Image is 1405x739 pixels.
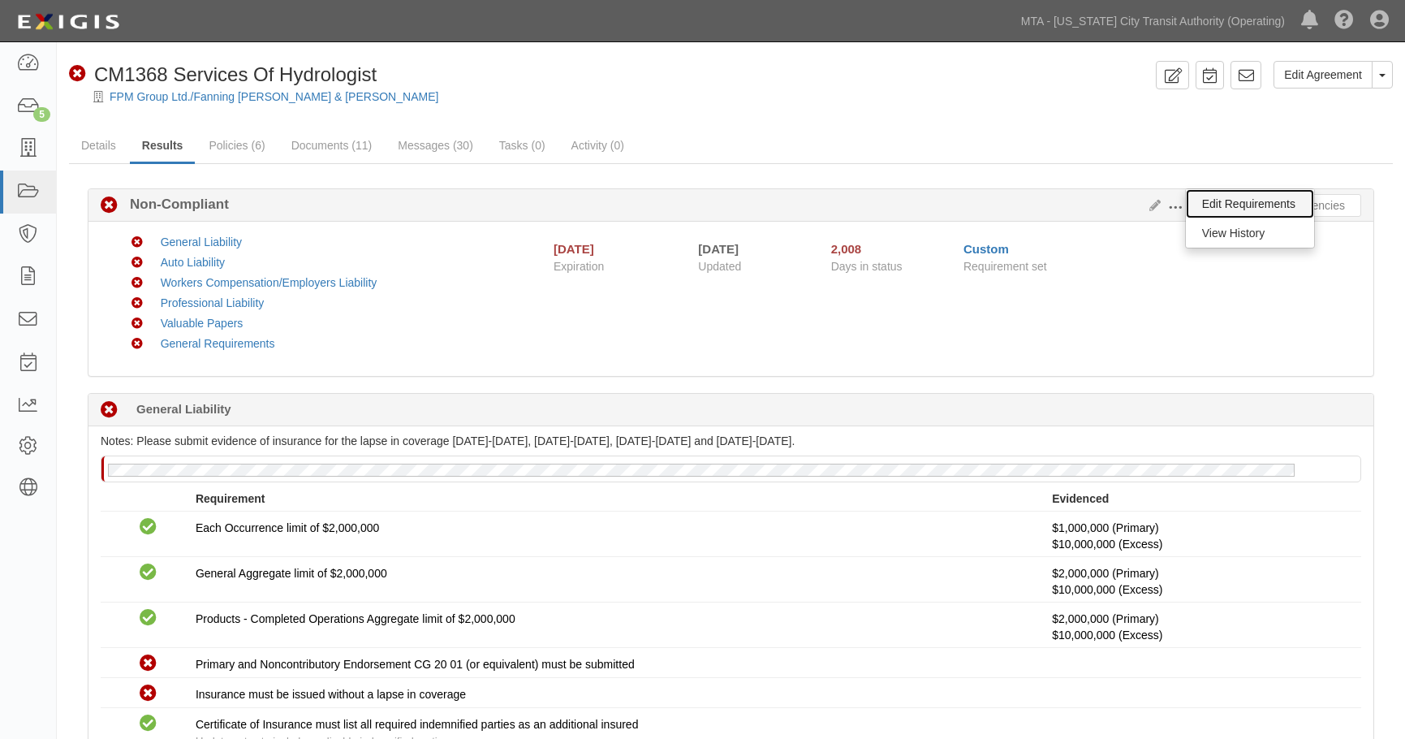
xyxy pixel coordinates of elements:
i: Non-Compliant [140,685,157,702]
strong: Evidenced [1052,492,1109,505]
img: Logo [12,7,124,37]
i: Non-Compliant [101,197,118,214]
i: Non-Compliant [131,339,143,350]
b: Non-Compliant [118,195,229,214]
i: Non-Compliant [131,278,143,289]
a: FPM Group Ltd./Fanning [PERSON_NAME] & [PERSON_NAME] [110,90,438,103]
i: Compliant [140,715,157,733]
span: Expiration [554,258,686,274]
span: Insurance must be issued without a lapse in coverage [196,688,466,701]
div: [DATE] [698,240,806,257]
i: Compliant [140,610,157,627]
i: Non-Compliant 2008 days (since 02/14/2020) [101,402,118,419]
i: Help Center - Complianz [1334,11,1354,31]
span: Policy #LA25EXC763801IC Insurer: Navigators Specialty Insurance Company [1052,583,1162,596]
i: Non-Compliant [131,298,143,309]
a: MTA - [US_STATE] City Transit Authority (Operating) [1013,5,1293,37]
a: Documents (11) [279,129,385,162]
a: Custom [963,242,1009,256]
a: General Requirements [161,337,275,350]
div: Since 02/14/2020 [831,240,951,257]
span: Days in status [831,260,903,273]
span: Each Occurrence limit of $2,000,000 [196,521,379,534]
div: Notes: Please submit evidence of insurance for the lapse in coverage [DATE]-[DATE], [DATE]-[DATE]... [101,433,1361,449]
a: Edit Results [1143,199,1161,212]
a: Edit Agreement [1274,61,1373,89]
strong: Requirement [196,492,265,505]
span: Policy #LA25EXC763801IC Insurer: Navigators Specialty Insurance Company [1052,538,1162,551]
span: CM1368 Services Of Hydrologist [94,63,377,85]
i: Non-Compliant [131,257,143,269]
span: Requirement set [963,260,1047,273]
a: View History [1186,218,1314,248]
a: Messages (30) [386,129,485,162]
a: Professional Liability [161,296,265,309]
a: Auto Liability [161,256,225,269]
a: Details [69,129,128,162]
div: [DATE] [554,240,594,257]
i: Compliant [140,519,157,536]
a: Valuable Papers [161,317,244,330]
span: Primary and Noncontributory Endorsement CG 20 01 (or equivalent) must be submitted [196,658,635,671]
span: Policy #LA25EXC763801IC Insurer: Navigators Specialty Insurance Company [1052,629,1162,642]
a: Activity (0) [559,129,636,162]
p: $1,000,000 (Primary) [1052,520,1349,552]
i: Non-Compliant [131,318,143,330]
a: Edit Requirements [1186,189,1314,218]
i: Non-Compliant [131,237,143,248]
div: CM1368 Services Of Hydrologist [69,61,377,89]
span: Products - Completed Operations Aggregate limit of $2,000,000 [196,612,515,625]
i: Compliant [140,564,157,581]
a: General Liability [161,236,242,248]
p: $2,000,000 (Primary) [1052,611,1349,643]
i: Non-Compliant [140,655,157,672]
span: Updated [698,260,741,273]
span: Certificate of Insurance must list all required indemnified parties as an additional insured [196,718,639,731]
b: General Liability [136,400,231,417]
a: Tasks (0) [487,129,558,162]
i: Non-Compliant [69,66,86,83]
div: 5 [33,107,50,122]
a: Policies (6) [196,129,277,162]
span: General Aggregate limit of $2,000,000 [196,567,387,580]
a: Results [130,129,196,164]
a: Workers Compensation/Employers Liability [161,276,377,289]
p: $2,000,000 (Primary) [1052,565,1349,598]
